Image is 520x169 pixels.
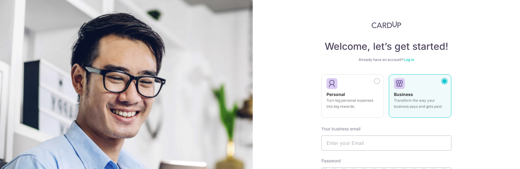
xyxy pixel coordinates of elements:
[321,126,360,132] label: Your business email
[321,158,341,164] label: Password
[327,97,379,110] p: Turn big personal expenses into big rewards.
[404,57,414,62] a: Log in
[321,57,451,62] div: Already have an account?
[327,92,345,97] strong: Personal
[321,74,384,121] a: Personal Turn big personal expenses into big rewards.
[321,40,451,53] h4: Welcome, let’s get started!
[321,136,451,151] input: Enter your Email
[394,92,413,97] strong: Business
[372,21,401,28] img: CardUp Logo
[389,74,451,121] a: Business Transform the way your business pays and gets paid.
[394,97,446,110] p: Transform the way your business pays and gets paid.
